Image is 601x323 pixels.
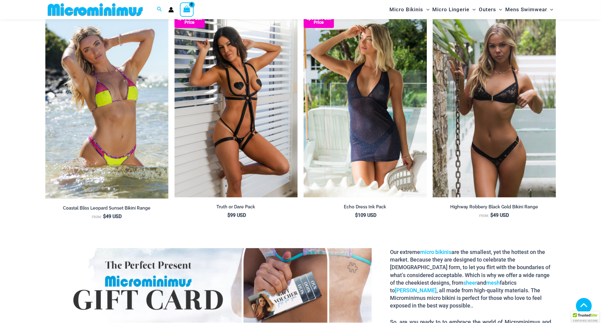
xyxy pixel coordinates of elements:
span: Menu Toggle [470,2,476,17]
h2: Highway Robbery Black Gold Bikini Range [433,204,556,210]
span: Micro Lingerie [433,2,470,17]
a: [PERSON_NAME] [395,287,437,293]
a: Search icon link [157,6,162,13]
a: OutersMenu ToggleMenu Toggle [477,2,504,17]
bdi: 49 USD [491,212,509,218]
b: Special Pack Price [174,16,205,24]
b: Special Pack Price [304,16,334,24]
img: Echo Ink 5671 Dress 682 Thong 07 [304,13,427,198]
a: mesh [486,280,500,286]
a: Truth or Dare Black 1905 Bodysuit 611 Micro 07 Truth or Dare Black 1905 Bodysuit 611 Micro 06Trut... [174,13,298,198]
span: $ [355,212,358,218]
bdi: 49 USD [103,214,122,219]
bdi: 99 USD [227,212,246,218]
span: $ [491,212,493,218]
a: Truth or Dare Pack [174,204,298,212]
a: Account icon link [168,7,174,12]
span: $ [227,212,230,218]
span: From: [92,215,102,219]
bdi: 109 USD [355,212,377,218]
span: $ [103,214,106,219]
img: Coastal Bliss Leopard Sunset 3171 Tri Top 4371 Thong Bikini 06 [45,13,168,199]
a: micro bikinis [420,249,451,255]
img: Truth or Dare Black 1905 Bodysuit 611 Micro 07 [174,13,298,198]
a: Micro LingerieMenu ToggleMenu Toggle [431,2,477,17]
a: Coastal Bliss Leopard Sunset Bikini Range [45,205,168,213]
span: Menu Toggle [496,2,502,17]
a: Echo Dress Ink Pack [304,204,427,212]
h2: Truth or Dare Pack [174,204,298,210]
div: TrustedSite Certified [572,311,599,323]
span: From: [479,214,489,218]
img: Highway Robbery Black Gold 359 Clip Top 439 Clip Bottom 01v2 [433,13,556,198]
a: Highway Robbery Black Gold 359 Clip Top 439 Clip Bottom 01v2Highway Robbery Black Gold 359 Clip T... [433,13,556,198]
h2: Coastal Bliss Leopard Sunset Bikini Range [45,205,168,211]
img: Gift Card Banner 1680 [59,248,372,323]
a: Micro BikinisMenu ToggleMenu Toggle [388,2,431,17]
span: Menu Toggle [547,2,553,17]
span: Menu Toggle [423,2,430,17]
a: Coastal Bliss Leopard Sunset 3171 Tri Top 4371 Thong Bikini 06Coastal Bliss Leopard Sunset 3171 T... [45,13,168,199]
span: Micro Bikinis [390,2,423,17]
h2: Echo Dress Ink Pack [304,204,427,210]
span: Mens Swimwear [505,2,547,17]
img: MM SHOP LOGO FLAT [45,3,145,16]
a: Echo Ink 5671 Dress 682 Thong 07 Echo Ink 5671 Dress 682 Thong 08Echo Ink 5671 Dress 682 Thong 08 [304,13,427,198]
nav: Site Navigation [387,1,556,18]
span: Outers [479,2,496,17]
a: sheer [463,280,477,286]
a: Mens SwimwearMenu ToggleMenu Toggle [504,2,555,17]
a: View Shopping Cart, empty [180,2,194,16]
p: Our extreme are the smallest, yet the hottest on the market. Because they are designed to celebra... [390,248,551,310]
a: Highway Robbery Black Gold Bikini Range [433,204,556,212]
